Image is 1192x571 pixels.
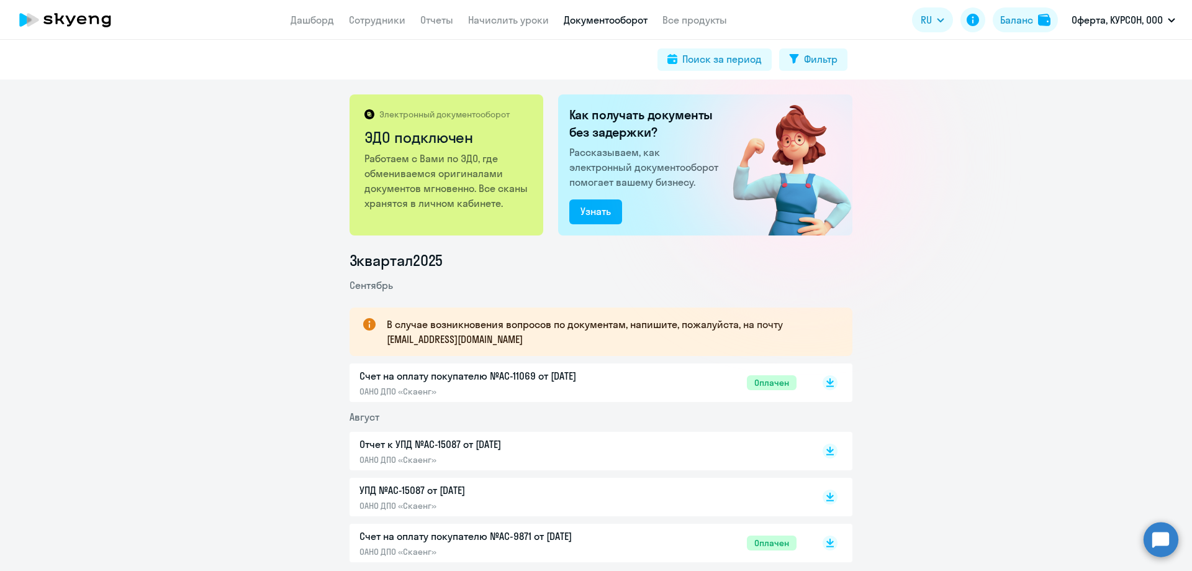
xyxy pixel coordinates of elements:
[359,368,797,397] a: Счет на оплату покупателю №AC-11069 от [DATE]ОАНО ДПО «Скаенг»Оплачен
[912,7,953,32] button: RU
[779,48,847,71] button: Фильтр
[564,14,648,26] a: Документооборот
[420,14,453,26] a: Отчеты
[359,454,620,465] p: ОАНО ДПО «Скаенг»
[747,536,797,550] span: Оплачен
[359,500,620,511] p: ОАНО ДПО «Скаенг»
[662,14,727,26] a: Все продукты
[713,94,852,235] img: connected
[359,386,620,397] p: ОАНО ДПО «Скаенг»
[682,52,762,66] div: Поиск за период
[1072,12,1163,27] p: Оферта, КУРСОН, ООО
[379,109,510,120] p: Электронный документооборот
[993,7,1058,32] button: Балансbalance
[921,12,932,27] span: RU
[359,437,620,452] p: Отчет к УПД №AC-15087 от [DATE]
[359,529,620,544] p: Счет на оплату покупателю №AC-9871 от [DATE]
[1065,5,1181,35] button: Оферта, КУРСОН, ООО
[350,411,379,423] span: Август
[1000,12,1033,27] div: Баланс
[364,127,530,147] h2: ЭДО подключен
[747,375,797,390] span: Оплачен
[349,14,405,26] a: Сотрудники
[359,368,620,383] p: Счет на оплату покупателю №AC-11069 от [DATE]
[359,529,797,557] a: Счет на оплату покупателю №AC-9871 от [DATE]ОАНО ДПО «Скаенг»Оплачен
[804,52,838,66] div: Фильтр
[350,279,393,291] span: Сентябрь
[569,199,622,224] button: Узнать
[387,317,830,347] p: В случае возникновения вопросов по документам, напишите, пожалуйста, на почту [EMAIL_ADDRESS][DOM...
[580,204,611,219] div: Узнать
[359,437,797,465] a: Отчет к УПД №AC-15087 от [DATE]ОАНО ДПО «Скаенг»
[359,483,797,511] a: УПД №AC-15087 от [DATE]ОАНО ДПО «Скаенг»
[1038,14,1050,26] img: balance
[364,151,530,211] p: Работаем с Вами по ЭДО, где обмениваемся оригиналами документов мгновенно. Все сканы хранятся в л...
[359,546,620,557] p: ОАНО ДПО «Скаенг»
[350,250,852,270] li: 3 квартал 2025
[569,145,723,190] p: Рассказываем, как электронный документооборот помогает вашему бизнесу.
[291,14,334,26] a: Дашборд
[468,14,549,26] a: Начислить уроки
[359,483,620,498] p: УПД №AC-15087 от [DATE]
[657,48,772,71] button: Поиск за период
[569,106,723,141] h2: Как получать документы без задержки?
